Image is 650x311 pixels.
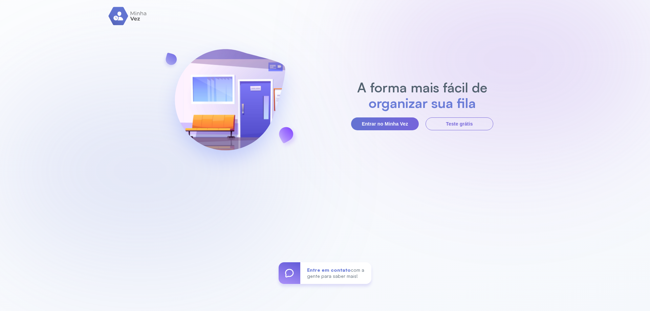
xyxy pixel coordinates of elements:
button: Entrar no Minha Vez [351,117,419,130]
a: Entre em contatocom a gente para saber mais! [279,262,371,284]
span: Entre em contato [307,267,351,273]
img: logo.svg [108,7,147,25]
h2: organizar sua fila [354,95,491,111]
img: banner-login.svg [157,31,303,178]
h2: A forma mais fácil de [354,80,491,95]
div: com a gente para saber mais! [300,262,371,284]
button: Teste grátis [426,117,493,130]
